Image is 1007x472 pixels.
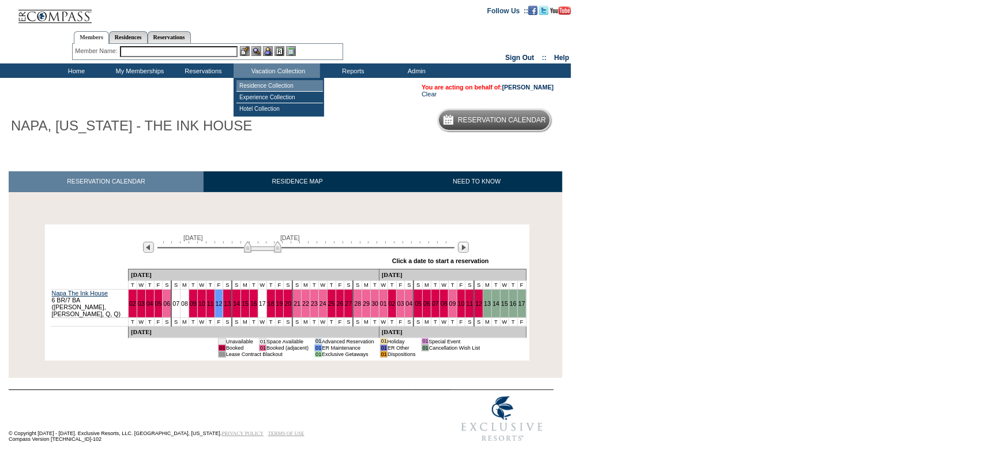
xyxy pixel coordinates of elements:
a: PRIVACY POLICY [221,430,264,436]
td: Experience Collection [236,92,323,103]
td: W [318,317,327,326]
a: 16 [250,300,257,307]
td: T [492,317,501,326]
td: S [353,317,362,326]
td: T [145,317,154,326]
a: Clear [422,91,437,98]
a: 24 [320,300,326,307]
td: Reports [320,63,384,78]
td: T [128,280,137,289]
td: S [414,317,422,326]
td: 01 [219,351,226,357]
a: 25 [328,300,335,307]
a: Help [554,54,569,62]
td: F [517,317,526,326]
td: M [362,317,371,326]
img: Subscribe to our YouTube Channel [550,6,571,15]
a: 03 [138,300,145,307]
td: 01 [259,344,266,351]
td: Hotel Collection [236,103,323,114]
a: 04 [146,300,153,307]
td: S [223,280,232,289]
td: Exclusive Getaways [322,351,374,357]
td: S [344,317,353,326]
td: [DATE] [379,269,526,280]
td: 01 [422,344,429,351]
td: S [344,280,353,289]
td: [DATE] [128,269,379,280]
td: Holiday [388,338,416,344]
td: F [517,280,526,289]
td: Reservations [170,63,234,78]
td: S [284,317,292,326]
span: :: [542,54,547,62]
img: Follow us on Twitter [539,6,548,15]
td: M [181,317,189,326]
td: 01 [219,338,226,344]
td: F [396,280,405,289]
td: F [215,317,223,326]
td: W [258,317,266,326]
a: Reservations [148,31,191,43]
td: Dispositions [388,351,416,357]
td: F [215,280,223,289]
a: 06 [423,300,430,307]
td: T [388,280,396,289]
a: 13 [224,300,231,307]
td: 01 [315,338,322,344]
a: 07 [172,300,179,307]
a: 12 [475,300,482,307]
td: W [197,280,206,289]
td: T [492,280,501,289]
td: T [509,280,517,289]
a: 19 [276,300,283,307]
td: S [465,280,474,289]
a: 01 [380,300,387,307]
td: T [327,280,336,289]
td: W [439,280,448,289]
h1: NAPA, [US_STATE] - THE INK HOUSE [9,116,254,136]
td: 01 [380,351,387,357]
td: S [163,280,171,289]
a: 17 [259,300,266,307]
td: T [371,280,379,289]
td: T [509,317,517,326]
a: 20 [284,300,291,307]
td: W [137,317,145,326]
td: W [439,317,448,326]
a: 03 [397,300,404,307]
td: 01 [380,338,387,344]
a: 14 [233,300,240,307]
td: T [206,317,215,326]
a: Members [74,31,109,44]
td: T [266,280,275,289]
td: S [474,317,483,326]
td: W [500,280,509,289]
a: Residences [109,31,148,43]
td: S [292,280,301,289]
td: W [137,280,145,289]
td: M [241,280,250,289]
td: ER Other [388,344,416,351]
td: Booked (adjacent) [266,344,309,351]
td: M [483,317,492,326]
td: W [379,317,388,326]
td: S [292,317,301,326]
td: T [189,317,197,326]
td: S [474,280,483,289]
a: 04 [405,300,412,307]
td: 01 [219,344,226,351]
a: 13 [484,300,491,307]
td: F [154,280,163,289]
a: 27 [345,300,352,307]
img: b_calculator.gif [286,46,296,56]
td: M [181,280,189,289]
td: T [189,280,197,289]
span: [DATE] [280,234,300,241]
td: F [154,317,163,326]
td: S [232,280,241,289]
td: T [250,280,258,289]
a: 21 [294,300,300,307]
td: My Memberships [107,63,170,78]
td: Home [43,63,107,78]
